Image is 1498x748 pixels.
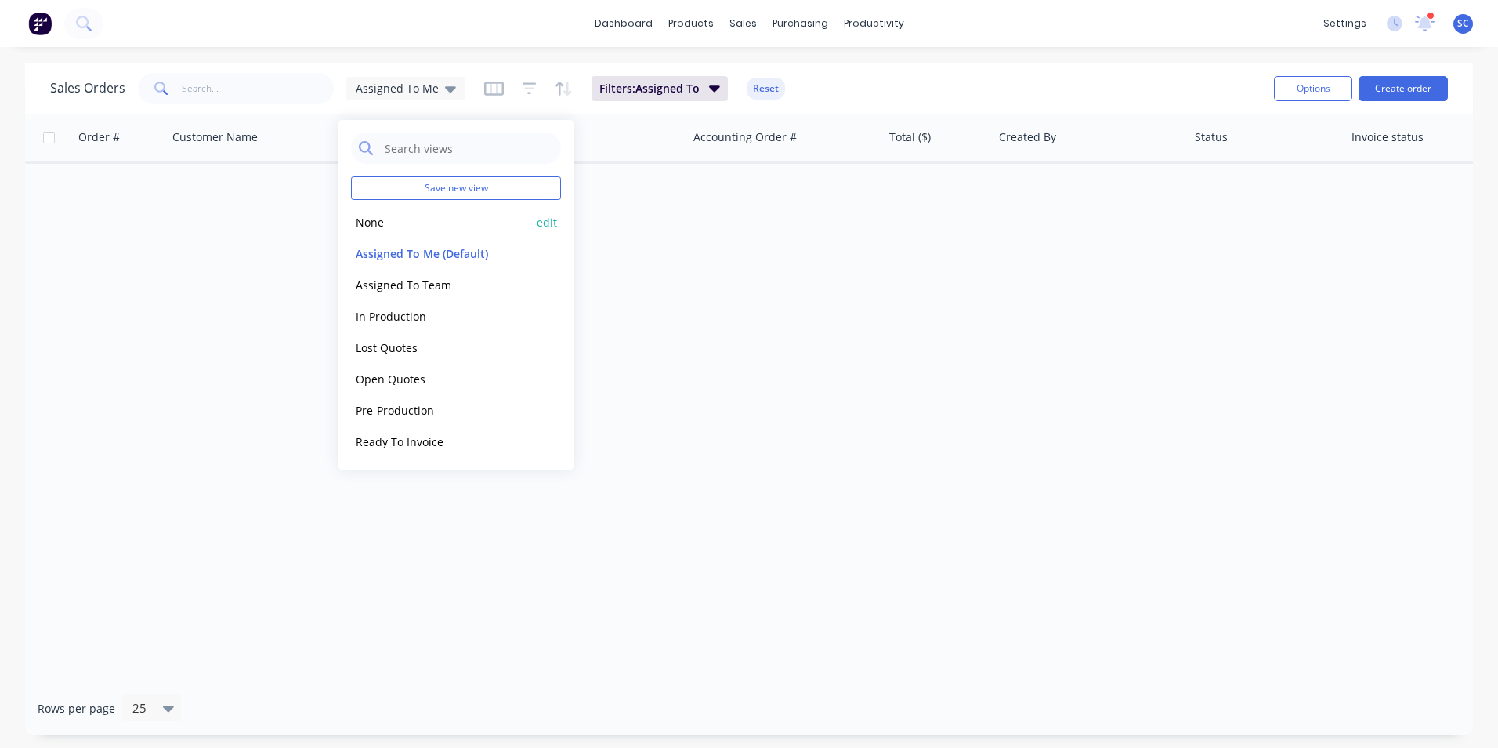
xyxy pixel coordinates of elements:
div: Invoice status [1351,129,1424,145]
div: Status [1195,129,1228,145]
a: dashboard [587,12,660,35]
span: Rows per page [38,701,115,717]
span: Assigned To Me [356,80,439,96]
div: Customer Name [172,129,258,145]
img: Factory [28,12,52,35]
button: Ready To Invoice [351,433,530,451]
input: Search... [182,73,335,104]
h1: Sales Orders [50,81,125,96]
div: products [660,12,722,35]
button: Create order [1359,76,1448,101]
div: productivity [836,12,912,35]
button: Assigned To Team [351,276,530,294]
button: Save new view [351,176,561,200]
button: Filters:Assigned To [592,76,728,101]
button: Options [1274,76,1352,101]
button: edit [537,214,557,231]
button: In Production [351,307,530,325]
div: Total ($) [889,129,931,145]
div: sales [722,12,765,35]
span: SC [1457,16,1469,31]
div: purchasing [765,12,836,35]
button: Reset [747,78,785,100]
div: Accounting Order # [693,129,797,145]
div: Order # [78,129,120,145]
input: Search views [383,133,553,164]
div: settings [1315,12,1374,35]
button: Lost Quotes [351,339,530,357]
span: Filters: Assigned To [599,81,700,96]
button: Assigned To Me (Default) [351,245,530,263]
button: None [351,213,530,231]
button: Open Quotes [351,370,530,388]
div: Created By [999,129,1056,145]
button: Pre-Production [351,401,530,419]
